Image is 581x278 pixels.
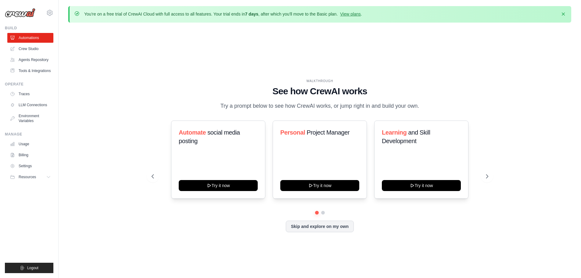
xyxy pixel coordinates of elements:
[5,263,53,273] button: Logout
[307,129,350,136] span: Project Manager
[7,44,53,54] a: Crew Studio
[7,33,53,43] a: Automations
[382,180,461,191] button: Try it now
[340,12,360,16] a: View plans
[217,102,422,110] p: Try a prompt below to see how CrewAI works, or jump right in and build your own.
[19,175,36,179] span: Resources
[5,8,35,17] img: Logo
[382,129,407,136] span: Learning
[84,11,362,17] p: You're on a free trial of CrewAI Cloud with full access to all features. Your trial ends in , aft...
[245,12,258,16] strong: 7 days
[382,129,430,144] span: and Skill Development
[7,66,53,76] a: Tools & Integrations
[7,100,53,110] a: LLM Connections
[179,129,206,136] span: Automate
[5,26,53,31] div: Build
[179,129,240,144] span: social media posting
[7,150,53,160] a: Billing
[286,221,354,232] button: Skip and explore on my own
[280,129,305,136] span: Personal
[5,82,53,87] div: Operate
[7,111,53,126] a: Environment Variables
[27,265,38,270] span: Logout
[7,89,53,99] a: Traces
[7,161,53,171] a: Settings
[179,180,258,191] button: Try it now
[7,139,53,149] a: Usage
[5,132,53,137] div: Manage
[152,86,488,97] h1: See how CrewAI works
[152,79,488,83] div: WALKTHROUGH
[7,55,53,65] a: Agents Repository
[551,249,581,278] iframe: Chat Widget
[280,180,359,191] button: Try it now
[7,172,53,182] button: Resources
